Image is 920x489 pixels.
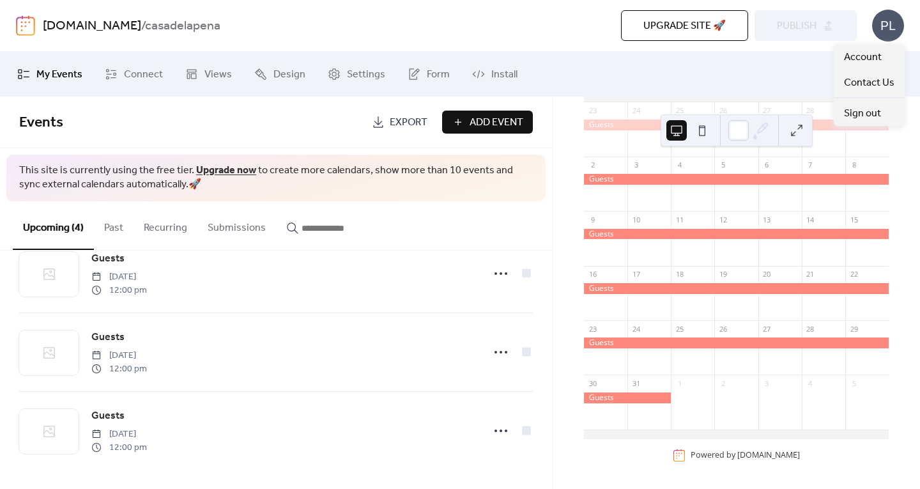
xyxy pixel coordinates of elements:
[176,57,241,91] a: Views
[849,215,859,224] div: 15
[584,392,671,403] div: Guests
[806,270,815,279] div: 21
[141,14,145,38] b: /
[91,270,147,284] span: [DATE]
[806,324,815,334] div: 28
[91,251,125,267] span: Guests
[36,67,82,82] span: My Events
[631,324,641,334] div: 24
[762,106,772,116] div: 27
[398,57,459,91] a: Form
[8,57,92,91] a: My Events
[834,70,905,95] a: Contact Us
[675,106,684,116] div: 25
[588,106,597,116] div: 23
[718,215,728,224] div: 12
[844,50,882,65] span: Account
[94,201,134,249] button: Past
[196,160,256,180] a: Upgrade now
[718,106,728,116] div: 26
[588,215,597,224] div: 9
[134,201,197,249] button: Recurring
[849,378,859,388] div: 5
[91,362,147,376] span: 12:00 pm
[718,378,728,388] div: 2
[588,160,597,170] div: 2
[470,115,523,130] span: Add Event
[584,283,889,294] div: Guests
[588,270,597,279] div: 16
[145,14,220,38] b: casadelapena
[427,67,450,82] span: Form
[362,111,437,134] a: Export
[718,324,728,334] div: 26
[844,75,894,91] span: Contact Us
[124,67,163,82] span: Connect
[621,10,748,41] button: Upgrade site 🚀
[806,160,815,170] div: 7
[273,67,305,82] span: Design
[197,201,276,249] button: Submissions
[91,251,125,267] a: Guests
[849,324,859,334] div: 29
[834,44,905,70] a: Account
[318,57,395,91] a: Settings
[675,378,684,388] div: 1
[584,338,889,348] div: Guests
[491,67,517,82] span: Install
[631,378,641,388] div: 31
[762,378,772,388] div: 3
[872,10,904,42] div: PL
[463,57,527,91] a: Install
[91,428,147,441] span: [DATE]
[718,160,728,170] div: 5
[762,215,772,224] div: 13
[806,106,815,116] div: 28
[19,164,533,192] span: This site is currently using the free tier. to create more calendars, show more than 10 events an...
[584,120,889,130] div: Guests
[675,215,684,224] div: 11
[675,270,684,279] div: 18
[675,324,684,334] div: 25
[91,329,125,346] a: Guests
[584,229,889,240] div: Guests
[631,215,641,224] div: 10
[95,57,172,91] a: Connect
[204,67,232,82] span: Views
[43,14,141,38] a: [DOMAIN_NAME]
[390,115,427,130] span: Export
[806,215,815,224] div: 14
[849,160,859,170] div: 8
[762,270,772,279] div: 20
[631,160,641,170] div: 3
[718,270,728,279] div: 19
[91,284,147,297] span: 12:00 pm
[762,324,772,334] div: 27
[643,19,726,34] span: Upgrade site 🚀
[675,160,684,170] div: 4
[588,324,597,334] div: 23
[245,57,315,91] a: Design
[844,106,881,121] span: Sign out
[16,15,35,36] img: logo
[91,330,125,345] span: Guests
[849,270,859,279] div: 22
[19,109,63,137] span: Events
[442,111,533,134] button: Add Event
[91,408,125,424] a: Guests
[631,270,641,279] div: 17
[91,349,147,362] span: [DATE]
[347,67,385,82] span: Settings
[762,160,772,170] div: 6
[91,441,147,454] span: 12:00 pm
[584,174,889,185] div: Guests
[13,201,94,250] button: Upcoming (4)
[691,450,800,461] div: Powered by
[737,450,800,461] a: [DOMAIN_NAME]
[588,378,597,388] div: 30
[631,106,641,116] div: 24
[806,378,815,388] div: 4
